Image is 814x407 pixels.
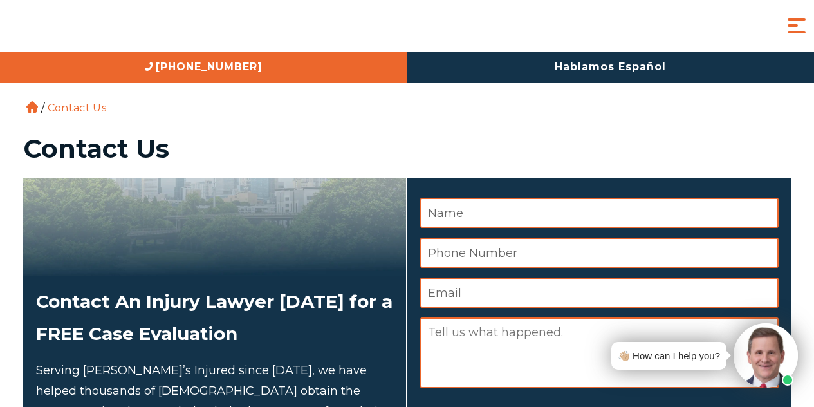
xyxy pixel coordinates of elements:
[734,323,798,388] img: Intaker widget Avatar
[26,101,38,113] a: Home
[44,102,109,114] li: Contact Us
[420,278,779,308] input: Email
[23,136,791,162] h1: Contact Us
[784,13,809,39] button: Menu
[618,347,720,364] div: 👋🏼 How can I help you?
[36,285,393,350] h2: Contact An Injury Lawyer [DATE] for a FREE Case Evaluation
[23,178,406,276] img: Attorneys
[420,238,779,268] input: Phone Number
[10,14,164,38] img: Auger & Auger Accident and Injury Lawyers Logo
[420,198,779,228] input: Name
